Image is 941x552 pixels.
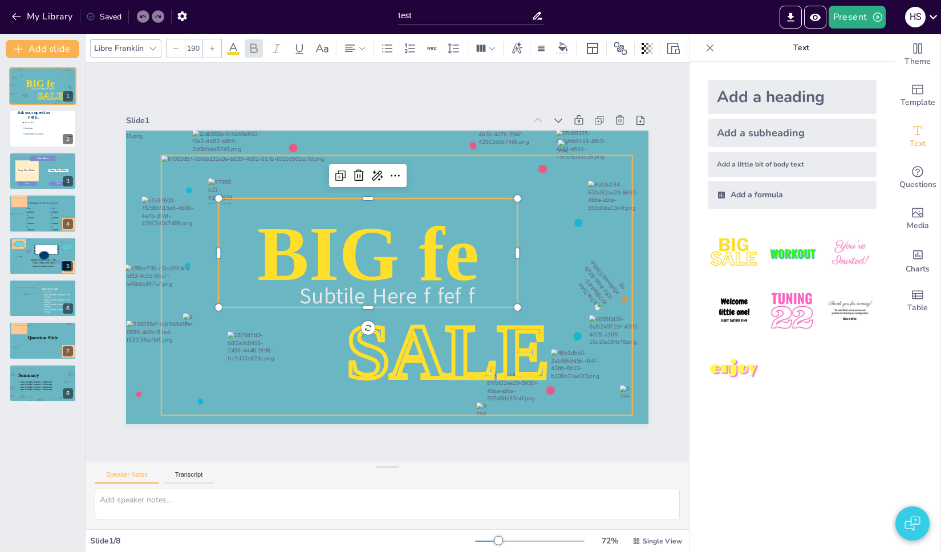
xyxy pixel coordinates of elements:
[63,91,73,102] div: 1
[25,127,71,129] span: Rotterdam
[25,121,71,123] span: Amsterdam
[895,281,940,322] div: Add a table
[765,227,818,280] img: 2.jpeg
[719,34,883,62] p: Text
[92,40,146,56] div: Libre Franklin
[708,181,877,209] div: Add a formula
[708,227,761,280] img: 1.jpeg
[804,6,826,29] button: Preview Presentation
[63,176,73,186] div: 3
[708,285,761,338] img: 4.jpeg
[895,34,940,75] div: Change the overall theme
[6,40,79,58] button: Add slide
[63,134,73,144] div: 2
[708,80,877,114] div: Add a heading
[910,137,926,150] span: Text
[708,152,877,177] div: Add a little bit of body text
[829,6,886,29] button: Present
[18,110,50,120] span: Ask your question here...
[27,222,34,228] span: Content 3
[905,7,926,27] div: h s
[708,119,877,147] div: Add a subheading
[9,364,76,402] div: 8
[907,302,928,314] span: Table
[9,7,78,26] button: My Library
[901,96,935,109] span: Template
[780,6,802,29] button: Export to PowerPoint
[25,132,71,135] span: [GEOGRAPHIC_DATA]
[583,39,602,58] div: Layout
[708,343,761,396] img: 7.jpeg
[26,78,55,88] span: BIG fe
[254,197,484,305] span: BIG fe
[27,228,34,234] span: Content 4
[905,55,931,68] span: Theme
[596,535,623,546] div: 72 %
[473,39,498,58] div: Column Count
[665,39,682,58] div: Resize presentation
[51,222,58,228] span: Content 3
[63,261,73,271] div: 5
[907,220,929,232] span: Media
[535,39,547,58] div: Border settings
[63,219,73,229] div: 4
[899,178,936,191] span: Questions
[63,346,73,356] div: 7
[398,7,532,24] input: Insert title
[26,245,32,264] span: “
[765,285,818,338] img: 5.jpeg
[614,42,627,55] span: Position
[63,303,73,314] div: 6
[906,263,930,275] span: Charts
[63,388,73,399] div: 8
[824,285,877,338] img: 6.jpeg
[9,237,76,275] div: 5
[554,42,571,54] div: Background color
[9,194,76,232] div: 4
[333,304,543,409] span: SALE
[9,152,76,190] div: 3
[164,471,214,484] button: Transcript
[95,471,159,484] button: Speaker Notes
[90,535,475,546] div: Slide 1 / 8
[824,227,877,280] img: 3.jpeg
[21,388,52,390] span: space for teacher’s summary or final message.
[895,198,940,240] div: Add images, graphics, shapes or video
[38,90,64,101] span: SALE
[905,6,926,29] button: h s
[895,157,940,198] div: Get real-time input from your audience
[895,240,940,281] div: Add charts and graphs
[508,39,525,58] div: Text effects
[9,279,76,317] div: 6
[9,109,76,147] div: 2
[86,11,121,22] div: Saved
[895,116,940,157] div: Add text boxes
[141,89,540,141] div: Slide 1
[9,67,76,105] div: 1
[9,322,76,359] div: 7
[51,228,58,234] span: Content 4
[643,537,682,546] span: Single View
[895,75,940,116] div: Add ready made slides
